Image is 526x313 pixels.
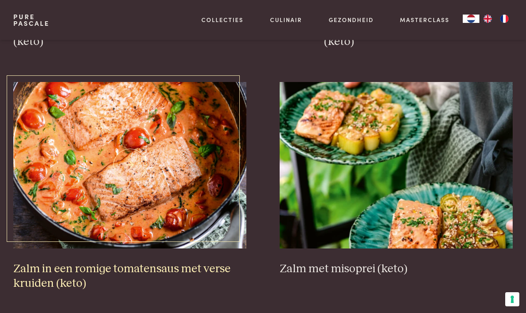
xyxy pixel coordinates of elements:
a: Zalm in een romige tomatensaus met verse kruiden (keto) Zalm in een romige tomatensaus met verse ... [13,82,246,291]
a: NL [463,15,479,23]
a: Culinair [270,15,302,24]
img: Zalm met misoprei (keto) [280,82,513,248]
a: EN [479,15,496,23]
button: Uw voorkeuren voor toestemming voor trackingtechnologieën [505,292,519,306]
aside: Language selected: Nederlands [463,15,513,23]
div: Language [463,15,479,23]
a: Masterclass [400,15,449,24]
h3: Zalm in een romige tomatensaus met verse kruiden (keto) [13,262,246,291]
a: FR [496,15,513,23]
img: Zalm in een romige tomatensaus met verse kruiden (keto) [13,82,246,248]
h3: Zalm met misoprei (keto) [280,262,513,276]
a: Zalm met misoprei (keto) Zalm met misoprei (keto) [280,82,513,276]
a: Collecties [201,15,243,24]
a: PurePascale [13,13,50,27]
a: Gezondheid [329,15,374,24]
ul: Language list [479,15,513,23]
